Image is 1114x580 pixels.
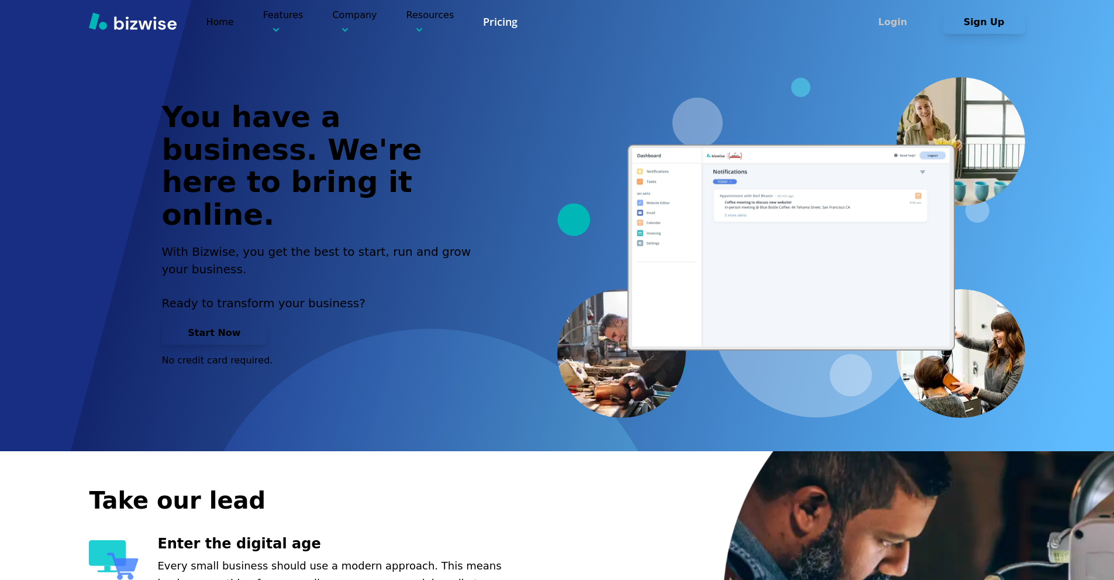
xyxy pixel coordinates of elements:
[161,327,267,338] a: Start Now
[157,534,527,554] h3: Enter the digital age
[943,16,1025,28] a: Sign Up
[161,243,484,278] h2: With Bizwise, you get the best to start, run and grow your business.
[161,294,484,312] p: Ready to transform your business?
[161,321,267,345] button: Start Now
[89,12,177,30] img: Bizwise Logo
[852,16,943,28] a: Login
[852,11,934,34] button: Login
[89,540,139,580] img: Enter the digital age Icon
[89,485,966,516] h2: Take our lead
[263,8,303,36] p: Features
[161,354,484,367] p: No credit card required.
[332,8,377,36] p: Company
[483,15,518,29] a: Pricing
[206,16,233,28] a: Home
[161,101,484,231] h1: You have a business. We're here to bring it online.
[406,8,454,36] p: Resources
[943,11,1025,34] button: Sign Up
